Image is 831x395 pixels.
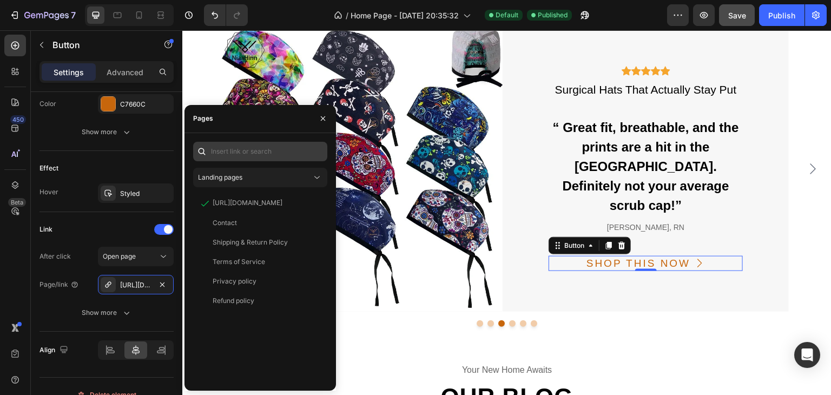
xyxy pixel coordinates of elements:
[193,168,327,187] button: Landing pages
[10,115,26,124] div: 450
[71,9,76,22] p: 7
[107,67,143,78] p: Advanced
[538,10,568,20] span: Published
[294,290,301,297] button: Dot
[213,238,288,247] div: Shipping & Return Policy
[728,11,746,20] span: Save
[327,290,333,297] button: Dot
[52,38,144,51] p: Button
[8,198,26,207] div: Beta
[8,352,641,383] h2: Our blog
[768,10,795,21] div: Publish
[496,10,518,20] span: Default
[213,218,237,228] div: Contact
[305,290,312,297] button: Dot
[338,290,344,297] button: Dot
[39,163,58,173] div: Effect
[39,225,52,234] div: Link
[182,30,831,395] iframe: Design area
[213,257,265,267] div: Terms of Service
[120,100,171,109] div: C7660C
[213,276,256,286] div: Privacy policy
[348,290,355,297] button: Dot
[351,10,459,21] span: Home Page - [DATE] 20:35:32
[39,280,79,289] div: Page/link
[380,210,404,220] div: Button
[719,4,755,26] button: Save
[4,4,81,26] button: 7
[213,296,254,306] div: Refund policy
[759,4,804,26] button: Publish
[367,192,559,203] p: [PERSON_NAME], RN
[346,10,348,21] span: /
[120,280,151,290] div: [URL][DOMAIN_NAME]
[39,252,71,261] div: After click
[367,51,559,68] p: Surgical Hats That Actually Stay Put
[98,247,174,266] button: Open page
[82,127,132,137] div: Show more
[39,122,174,142] button: Show more
[39,99,56,109] div: Color
[404,226,508,241] div: SHOP THIS NOW
[204,4,248,26] div: Undo/Redo
[8,332,641,347] div: your new home awaits
[794,342,820,368] div: Open Intercom Messenger
[193,142,327,161] input: Insert link or search
[103,252,136,260] span: Open page
[39,187,58,197] div: Hover
[213,198,282,208] div: [URL][DOMAIN_NAME]
[193,114,213,123] div: Pages
[39,343,70,358] div: Align
[120,189,171,199] div: Styled
[54,67,84,78] p: Settings
[367,88,559,185] p: “ Great fit, breathable, and the prints are a hit in the [GEOGRAPHIC_DATA]. Definitely not your a...
[82,307,132,318] div: Show more
[622,130,639,147] button: Carousel Next Arrow
[39,303,174,322] button: Show more
[316,290,322,297] button: Dot
[198,173,242,181] span: Landing pages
